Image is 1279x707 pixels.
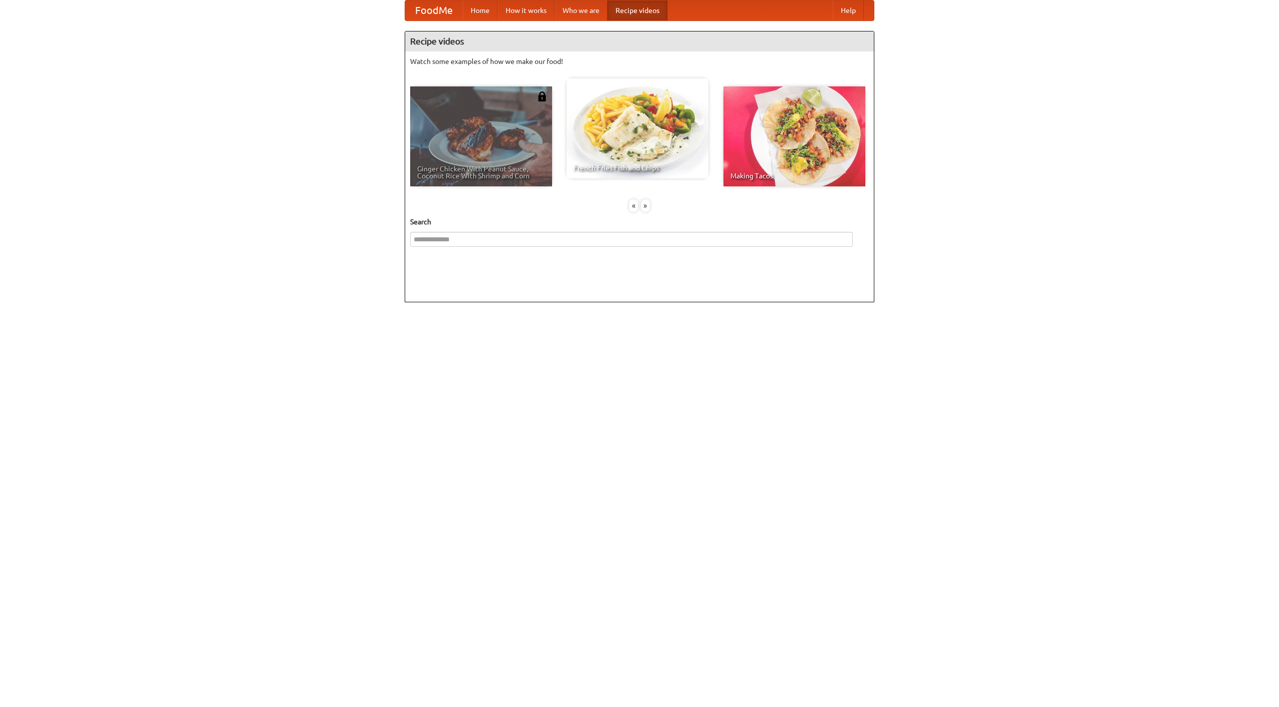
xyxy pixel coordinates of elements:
a: French Fries Fish and Chips [567,78,708,178]
a: How it works [498,0,555,20]
h5: Search [410,217,869,227]
span: Making Tacos [730,172,858,179]
a: Who we are [555,0,608,20]
h4: Recipe videos [405,31,874,51]
a: Recipe videos [608,0,667,20]
a: FoodMe [405,0,463,20]
a: Help [833,0,864,20]
div: » [641,199,650,212]
img: 483408.png [537,91,547,101]
a: Making Tacos [723,86,865,186]
p: Watch some examples of how we make our food! [410,56,869,66]
div: « [629,199,638,212]
span: French Fries Fish and Chips [574,164,701,171]
a: Home [463,0,498,20]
